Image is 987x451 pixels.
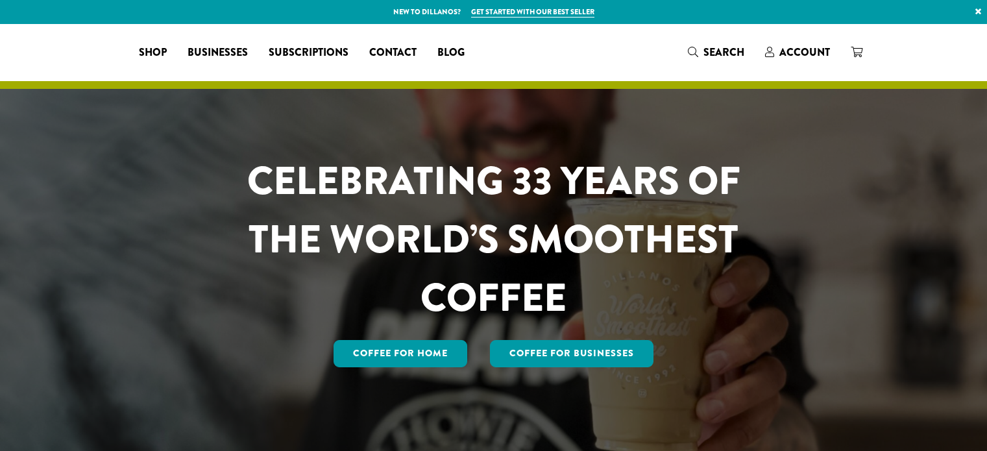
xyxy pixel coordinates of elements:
a: Coffee for Home [334,340,467,367]
span: Blog [437,45,465,61]
a: Search [677,42,755,63]
a: Coffee For Businesses [490,340,653,367]
h1: CELEBRATING 33 YEARS OF THE WORLD’S SMOOTHEST COFFEE [209,152,779,327]
span: Businesses [188,45,248,61]
a: Get started with our best seller [471,6,594,18]
span: Subscriptions [269,45,348,61]
span: Search [703,45,744,60]
span: Shop [139,45,167,61]
a: Shop [128,42,177,63]
span: Contact [369,45,417,61]
span: Account [779,45,830,60]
